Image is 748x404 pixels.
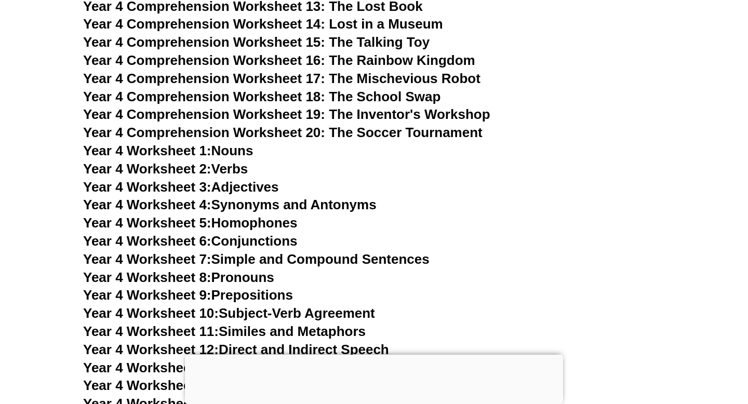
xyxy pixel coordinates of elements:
[83,270,274,285] a: Year 4 Worksheet 8:Pronouns
[83,71,480,86] a: Year 4 Comprehension Worksheet 17: The Mischevious Robot
[570,287,748,404] iframe: Chat Widget
[83,161,211,177] span: Year 4 Worksheet 2:
[83,34,430,50] a: Year 4 Comprehension Worksheet 15: The Talking Toy
[83,215,298,231] a: Year 4 Worksheet 5:Homophones
[83,324,366,339] a: Year 4 Worksheet 11:Similes and Metaphors
[83,360,219,375] span: Year 4 Worksheet 13:
[83,179,211,195] span: Year 4 Worksheet 3:
[83,106,490,122] a: Year 4 Comprehension Worksheet 19: The Inventor's Workshop
[83,89,440,104] a: Year 4 Comprehension Worksheet 18: The School Swap
[83,233,211,249] span: Year 4 Worksheet 6:
[83,161,248,177] a: Year 4 Worksheet 2:Verbs
[83,197,211,212] span: Year 4 Worksheet 4:
[83,143,253,158] a: Year 4 Worksheet 1:Nouns
[83,251,430,267] a: Year 4 Worksheet 7:Simple and Compound Sentences
[83,251,211,267] span: Year 4 Worksheet 7:
[83,233,298,249] a: Year 4 Worksheet 6:Conjunctions
[83,143,211,158] span: Year 4 Worksheet 1:
[83,305,219,321] span: Year 4 Worksheet 10:
[83,215,211,231] span: Year 4 Worksheet 5:
[83,378,385,393] a: Year 4 Worksheet 14:Writing Compound Words
[185,355,563,401] iframe: Advertisement
[83,342,219,357] span: Year 4 Worksheet 12:
[83,342,389,357] a: Year 4 Worksheet 12:Direct and Indirect Speech
[83,324,219,339] span: Year 4 Worksheet 11:
[83,360,355,375] a: Year 4 Worksheet 13:Suffixes and Prefixes
[83,287,211,303] span: Year 4 Worksheet 9:
[83,179,279,195] a: Year 4 Worksheet 3:Adjectives
[83,52,475,68] a: Year 4 Comprehension Worksheet 16: The Rainbow Kingdom
[83,270,211,285] span: Year 4 Worksheet 8:
[83,197,377,212] a: Year 4 Worksheet 4:Synonyms and Antonyms
[83,125,483,140] a: Year 4 Comprehension Worksheet 20: The Soccer Tournament
[83,378,219,393] span: Year 4 Worksheet 14:
[83,16,443,32] a: Year 4 Comprehension Worksheet 14: Lost in a Museum
[83,287,293,303] a: Year 4 Worksheet 9:Prepositions
[83,305,375,321] a: Year 4 Worksheet 10:Subject-Verb Agreement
